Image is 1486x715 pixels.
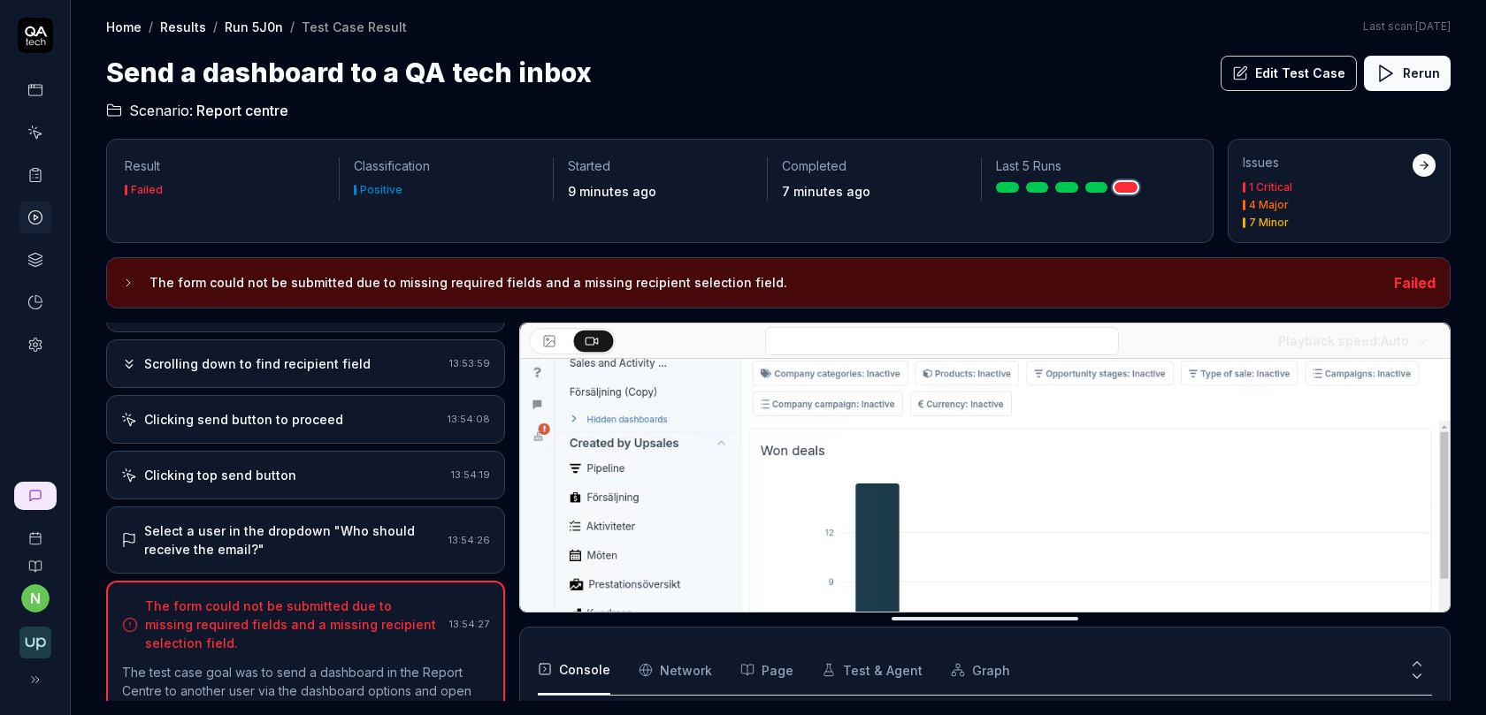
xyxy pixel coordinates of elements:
a: Book a call with us [7,517,63,545]
time: 7 minutes ago [782,184,870,199]
time: [DATE] [1415,19,1451,33]
time: 13:54:19 [451,468,490,481]
div: Scrolling down to find recipient field [144,354,371,373]
p: Started [568,157,753,175]
div: Select a user in the dropdown "Who should receive the email?" [144,521,441,559]
div: Positive [360,185,402,195]
button: Last scan:[DATE] [1363,19,1451,34]
span: Scenario: [126,100,193,121]
div: / [213,18,218,35]
div: 1 Critical [1249,182,1292,193]
div: 4 Major [1249,200,1289,210]
div: Clicking top send button [144,466,296,484]
div: Issues [1243,154,1413,171]
button: Upsales Logo [7,612,63,662]
a: Home [106,18,142,35]
a: New conversation [14,482,57,510]
img: Upsales Logo [19,627,51,658]
time: 13:54:08 [448,413,490,425]
div: 7 Minor [1249,217,1289,228]
div: Test Case Result [302,18,407,35]
a: Documentation [7,545,63,574]
a: Results [160,18,206,35]
button: n [21,584,50,612]
button: Page [740,645,793,695]
div: The form could not be submitted due to missing required fields and a missing recipient selection ... [145,597,442,652]
span: Last scan: [1363,19,1451,34]
div: Clicking send button to proceed [144,410,343,429]
span: Report centre [196,100,288,121]
div: / [290,18,295,35]
div: / [149,18,153,35]
time: 13:54:27 [449,618,489,630]
div: Failed [131,185,163,195]
button: The form could not be submitted due to missing required fields and a missing recipient selection ... [121,272,1380,293]
a: Run 5J0n [225,18,283,35]
button: Network [639,645,712,695]
button: Graph [951,645,1010,695]
time: 13:53:59 [449,357,490,369]
button: Rerun [1364,56,1451,91]
button: Test & Agent [822,645,923,695]
time: 9 minutes ago [568,184,656,199]
p: Last 5 Runs [996,157,1181,175]
time: 13:54:26 [448,534,490,546]
p: Completed [782,157,967,175]
button: Edit Test Case [1221,56,1357,91]
h3: The form could not be submitted due to missing required fields and a missing recipient selection ... [149,272,1380,293]
a: Scenario:Report centre [106,100,288,121]
p: Result [125,157,325,175]
button: Console [538,645,610,695]
div: Playback speed: [1278,331,1409,350]
p: Classification [354,157,539,175]
h1: Send a dashboard to a QA tech inbox [106,53,592,93]
span: Failed [1394,274,1436,292]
